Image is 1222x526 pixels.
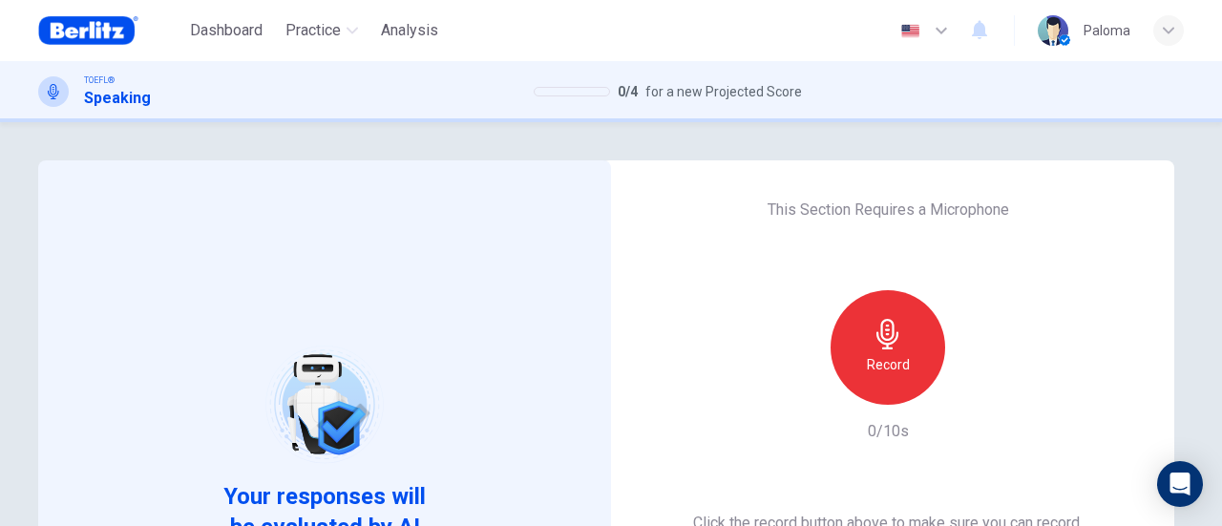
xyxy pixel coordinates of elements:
button: Dashboard [182,13,270,48]
img: Berlitz Brasil logo [38,11,138,50]
img: robot icon [263,344,385,465]
span: Practice [285,19,341,42]
a: Berlitz Brasil logo [38,11,182,50]
span: Dashboard [190,19,263,42]
img: en [898,24,922,38]
span: for a new Projected Score [645,80,802,103]
span: Analysis [381,19,438,42]
button: Practice [278,13,366,48]
button: Analysis [373,13,446,48]
button: Record [831,290,945,405]
img: Profile picture [1038,15,1068,46]
h6: Record [867,353,910,376]
span: TOEFL® [84,74,115,87]
span: 0 / 4 [618,80,638,103]
h6: 0/10s [868,420,909,443]
div: Open Intercom Messenger [1157,461,1203,507]
h1: Speaking [84,87,151,110]
h6: This Section Requires a Microphone [768,199,1009,221]
div: Paloma [1084,19,1130,42]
